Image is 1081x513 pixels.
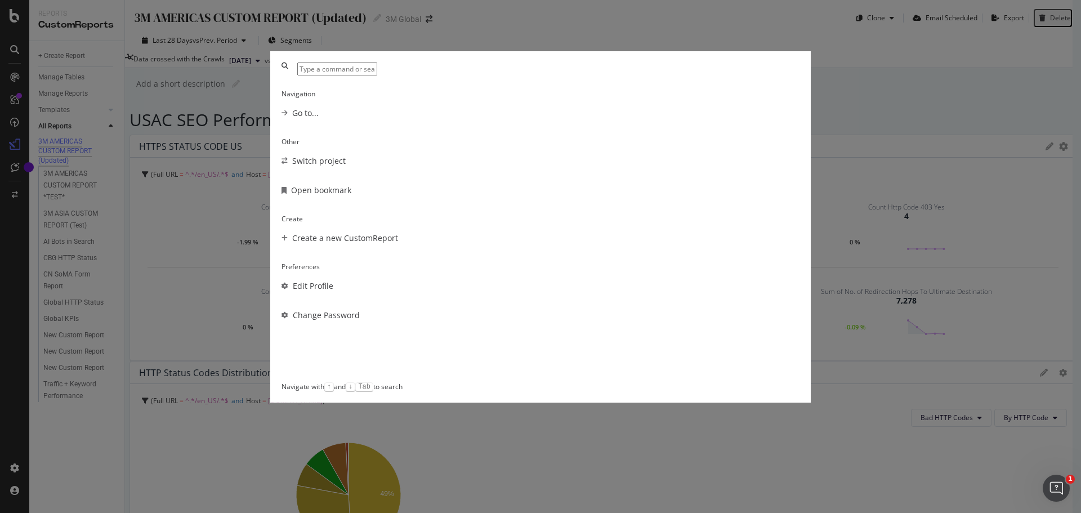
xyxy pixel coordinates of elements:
[270,51,811,403] div: modal
[1043,475,1070,502] iframe: Intercom live chat
[355,382,403,391] div: to search
[292,155,346,167] div: Switch project
[282,262,799,271] div: Preferences
[282,137,799,146] div: Other
[293,310,360,321] div: Change Password
[282,214,799,224] div: Create
[292,233,398,244] div: Create a new CustomReport
[291,185,351,196] div: Open bookmark
[293,280,333,292] div: Edit Profile
[282,89,799,99] div: Navigation
[282,382,355,391] div: Navigate with and
[355,382,373,391] kbd: Tab
[324,382,334,391] kbd: ↑
[297,63,377,75] input: Type a command or search…
[346,382,355,391] kbd: ↓
[292,108,319,119] div: Go to...
[1066,475,1075,484] span: 1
